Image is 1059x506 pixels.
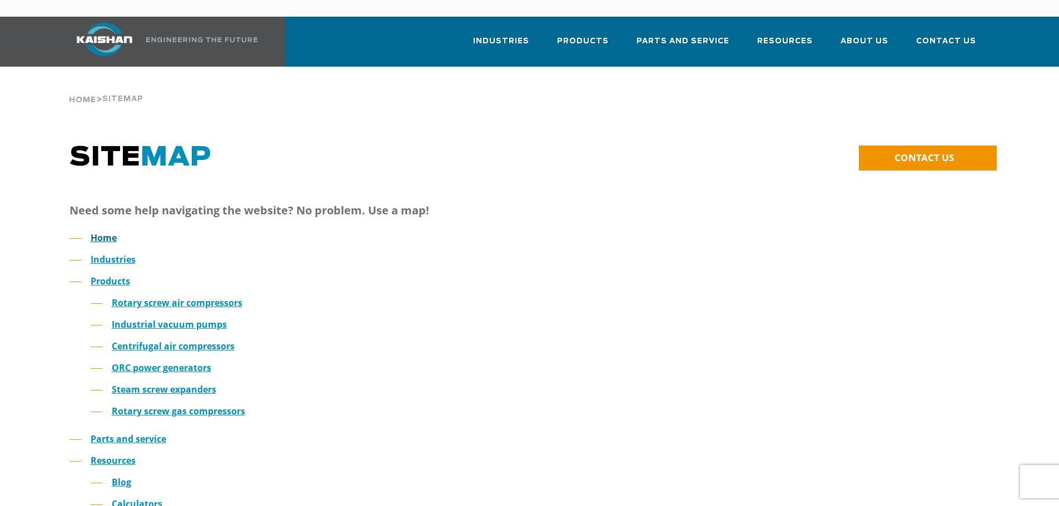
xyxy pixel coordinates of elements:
[112,405,245,417] a: Rotary screw gas compressors
[859,146,997,171] a: CONTACT US
[91,275,130,287] a: Products
[112,476,131,488] a: Blog
[916,27,976,64] a: Contact Us
[112,383,216,395] a: Steam screw expanders
[69,67,143,109] div: >
[473,27,529,64] a: Industries
[557,27,609,64] a: Products
[894,151,954,164] span: CONTACT US
[91,253,136,265] a: Industries
[637,35,729,48] span: Parts and Service
[112,340,235,352] a: Centrifugal air compressors
[91,454,136,467] a: Resources
[757,27,813,64] a: Resources
[841,35,888,48] span: About Us
[91,433,166,445] a: Parts and service
[112,362,211,374] a: ORC power generators
[557,35,609,48] span: Products
[112,297,242,309] a: Rotary screw air compressors
[146,37,257,42] img: Engineering the future
[141,144,211,171] span: MAP
[841,27,888,64] a: About Us
[63,23,146,56] img: kaishan logo
[69,203,429,218] strong: Need some help navigating the website? No problem. Use a map!
[102,96,143,103] span: Sitemap
[63,17,260,67] a: Kaishan USA
[69,97,96,104] span: Home
[473,35,529,48] span: Industries
[69,144,211,171] span: SITE
[69,94,96,104] a: Home
[91,232,117,244] a: Home
[637,27,729,64] a: Parts and Service
[916,35,976,48] span: Contact Us
[757,35,813,48] span: Resources
[112,318,227,330] a: Industrial vacuum pumps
